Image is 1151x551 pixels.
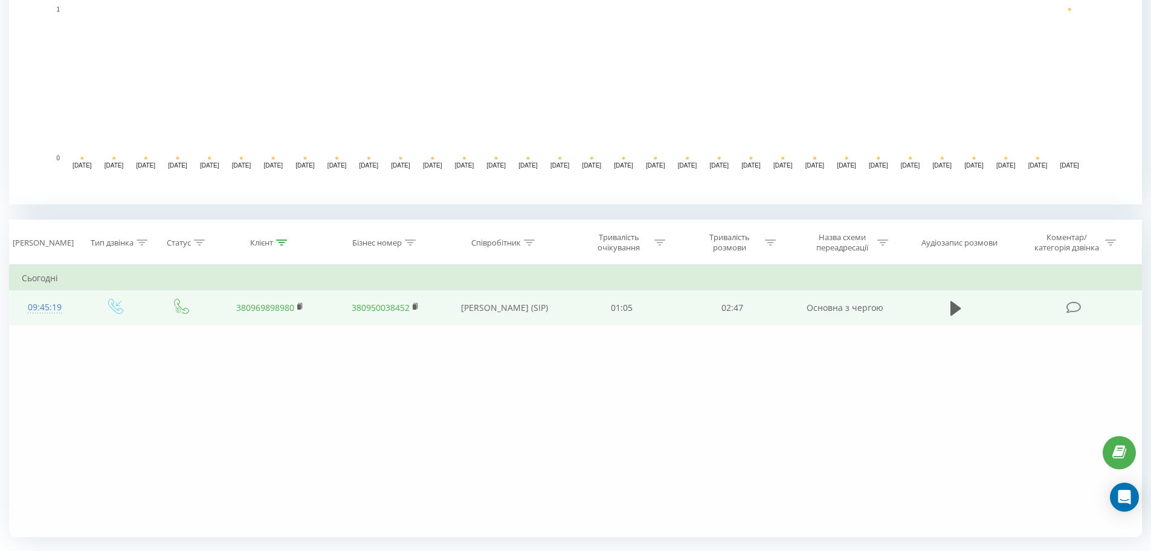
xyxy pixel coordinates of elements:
[137,162,156,169] text: [DATE]
[869,162,888,169] text: [DATE]
[455,162,474,169] text: [DATE]
[1031,232,1102,253] div: Коментар/категорія дзвінка
[837,162,856,169] text: [DATE]
[91,238,134,248] div: Тип дзвінка
[10,266,1142,290] td: Сьогодні
[13,238,74,248] div: [PERSON_NAME]
[105,162,124,169] text: [DATE]
[587,232,651,253] div: Тривалість очікування
[996,162,1016,169] text: [DATE]
[250,238,273,248] div: Клієнт
[168,162,187,169] text: [DATE]
[709,162,729,169] text: [DATE]
[359,162,379,169] text: [DATE]
[614,162,633,169] text: [DATE]
[443,290,567,325] td: [PERSON_NAME] (SIP)
[518,162,538,169] text: [DATE]
[805,162,825,169] text: [DATE]
[678,162,697,169] text: [DATE]
[352,302,410,313] a: 380950038452
[471,238,521,248] div: Співробітник
[263,162,283,169] text: [DATE]
[423,162,442,169] text: [DATE]
[964,162,984,169] text: [DATE]
[200,162,219,169] text: [DATE]
[1028,162,1048,169] text: [DATE]
[567,290,677,325] td: 01:05
[646,162,665,169] text: [DATE]
[1060,162,1079,169] text: [DATE]
[787,290,902,325] td: Основна з чергою
[56,155,60,161] text: 0
[232,162,251,169] text: [DATE]
[73,162,92,169] text: [DATE]
[56,6,60,13] text: 1
[486,162,506,169] text: [DATE]
[933,162,952,169] text: [DATE]
[697,232,762,253] div: Тривалість розмови
[1110,483,1139,512] div: Open Intercom Messenger
[295,162,315,169] text: [DATE]
[391,162,410,169] text: [DATE]
[550,162,570,169] text: [DATE]
[22,296,68,319] div: 09:45:19
[236,302,294,313] a: 380969898980
[167,238,191,248] div: Статус
[921,238,998,248] div: Аудіозапис розмови
[677,290,788,325] td: 02:47
[901,162,920,169] text: [DATE]
[741,162,761,169] text: [DATE]
[352,238,402,248] div: Бізнес номер
[773,162,793,169] text: [DATE]
[582,162,602,169] text: [DATE]
[810,232,874,253] div: Назва схеми переадресації
[327,162,347,169] text: [DATE]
